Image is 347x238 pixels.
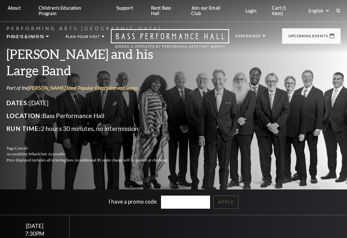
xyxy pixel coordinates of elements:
[29,152,65,156] span: Wheelchair Accessible
[28,85,138,91] a: [PERSON_NAME] Steel Popular Entertainment Series
[151,5,180,16] p: Rent Bass Hall
[6,124,183,134] p: 2 hours 30 minutes, no intermission
[6,111,183,121] p: Bass Performance Hall
[6,98,183,108] p: [DATE]
[6,125,41,132] span: Run Time:
[6,112,42,119] span: Location:
[6,46,183,78] h3: [PERSON_NAME] and his Large Band
[66,35,100,42] p: Plan Your Visit
[289,34,328,41] p: Upcoming Events
[8,5,21,11] p: About
[116,5,133,11] p: Support
[6,151,183,157] p: Accessibility:
[39,5,98,16] p: Children's Education Program
[109,198,157,205] label: I have a promo code
[236,34,261,41] p: Experience
[8,231,62,236] div: 7:30PM
[8,223,62,229] div: [DATE]
[6,84,183,91] p: Part of the
[6,35,44,42] p: Tickets & Events
[74,158,168,162] span: An additional $5 order charge will be applied at checkout.
[6,157,183,163] p: Price displayed includes all ticketing fees.
[6,99,29,106] span: Dates:
[307,8,330,14] select: Select:
[15,146,28,151] span: Concert
[6,145,183,151] p: Tags:
[240,3,262,19] a: Login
